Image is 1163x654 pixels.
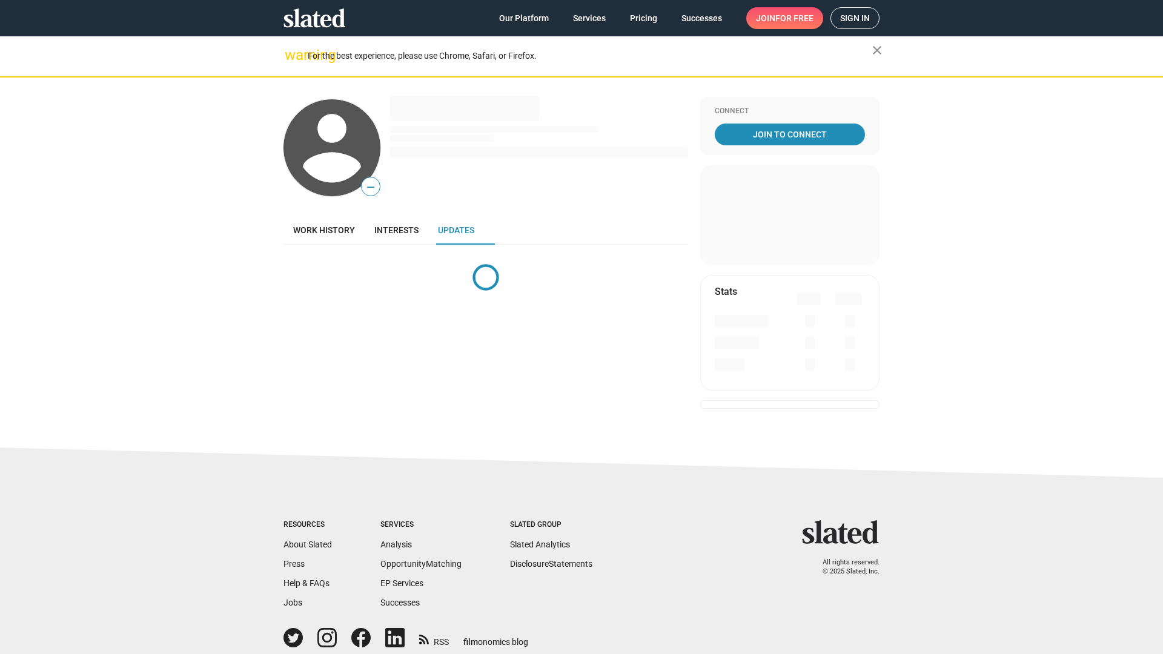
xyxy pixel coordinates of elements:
div: Slated Group [510,520,592,530]
a: Interests [365,216,428,245]
a: EP Services [380,578,423,588]
a: Join To Connect [715,124,865,145]
span: Services [573,7,606,29]
span: Our Platform [499,7,549,29]
mat-icon: warning [285,48,299,62]
div: For the best experience, please use Chrome, Safari, or Firefox. [308,48,872,64]
mat-icon: close [870,43,884,58]
div: Resources [283,520,332,530]
p: All rights reserved. © 2025 Slated, Inc. [810,558,880,576]
span: film [463,637,478,647]
a: Updates [428,216,484,245]
a: Joinfor free [746,7,823,29]
a: DisclosureStatements [510,559,592,569]
a: RSS [419,629,449,648]
a: Jobs [283,598,302,607]
span: Interests [374,225,419,235]
a: Press [283,559,305,569]
a: Successes [380,598,420,607]
a: Our Platform [489,7,558,29]
span: Work history [293,225,355,235]
a: Analysis [380,540,412,549]
span: Join [756,7,813,29]
a: Services [563,7,615,29]
a: Pricing [620,7,667,29]
span: for free [775,7,813,29]
div: Connect [715,107,865,116]
a: filmonomics blog [463,627,528,648]
span: Pricing [630,7,657,29]
a: Successes [672,7,732,29]
a: About Slated [283,540,332,549]
span: Sign in [840,8,870,28]
mat-card-title: Stats [715,285,737,298]
a: Work history [283,216,365,245]
div: Services [380,520,462,530]
span: Join To Connect [717,124,863,145]
span: Updates [438,225,474,235]
a: Help & FAQs [283,578,330,588]
span: Successes [681,7,722,29]
a: Slated Analytics [510,540,570,549]
a: Sign in [830,7,880,29]
a: OpportunityMatching [380,559,462,569]
span: — [362,179,380,195]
